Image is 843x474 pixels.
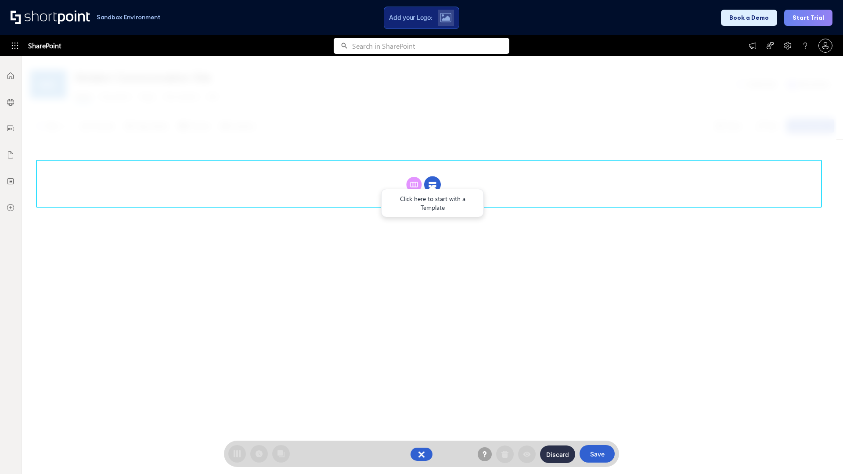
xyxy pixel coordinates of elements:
[352,38,509,54] input: Search in SharePoint
[97,15,161,20] h1: Sandbox Environment
[721,10,777,26] button: Book a Demo
[580,445,615,463] button: Save
[440,13,451,22] img: Upload logo
[389,14,432,22] span: Add your Logo:
[28,35,61,56] span: SharePoint
[540,445,575,463] button: Discard
[784,10,832,26] button: Start Trial
[799,432,843,474] iframe: Chat Widget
